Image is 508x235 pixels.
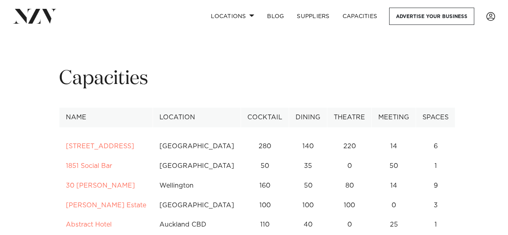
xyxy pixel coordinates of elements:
a: 30 [PERSON_NAME] [66,182,135,189]
td: 3 [416,196,455,215]
td: [GEOGRAPHIC_DATA] [153,156,241,176]
td: 220 [327,137,372,156]
td: 110 [241,215,289,235]
td: 1 [416,156,455,176]
td: 100 [327,196,372,215]
td: [GEOGRAPHIC_DATA] [153,196,241,215]
a: SUPPLIERS [290,8,336,25]
td: 0 [327,215,372,235]
a: Capacities [336,8,384,25]
td: 100 [289,196,327,215]
td: 100 [241,196,289,215]
td: 1 [416,215,455,235]
th: Name [59,108,153,127]
th: Cocktail [241,108,289,127]
td: 35 [289,156,327,176]
td: 25 [372,215,416,235]
a: Locations [204,8,261,25]
td: 140 [289,137,327,156]
th: Location [153,108,241,127]
th: Dining [289,108,327,127]
td: 0 [372,196,416,215]
a: BLOG [261,8,290,25]
td: 80 [327,176,372,196]
img: nzv-logo.png [13,9,57,23]
td: 160 [241,176,289,196]
th: Spaces [416,108,455,127]
td: 50 [241,156,289,176]
td: 50 [372,156,416,176]
td: 9 [416,176,455,196]
a: Advertise your business [389,8,474,25]
td: Auckland CBD [153,215,241,235]
td: 14 [372,137,416,156]
a: 1851 Social Bar [66,163,112,169]
td: 6 [416,137,455,156]
td: 280 [241,137,289,156]
h1: Capacities [59,66,449,92]
td: Wellington [153,176,241,196]
td: 0 [327,156,372,176]
td: 40 [289,215,327,235]
td: [GEOGRAPHIC_DATA] [153,137,241,156]
td: 14 [372,176,416,196]
td: 50 [289,176,327,196]
a: Abstract Hotel [66,221,112,228]
a: [PERSON_NAME] Estate [66,202,146,208]
th: Meeting [372,108,416,127]
th: Theatre [327,108,372,127]
a: [STREET_ADDRESS] [66,143,134,149]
